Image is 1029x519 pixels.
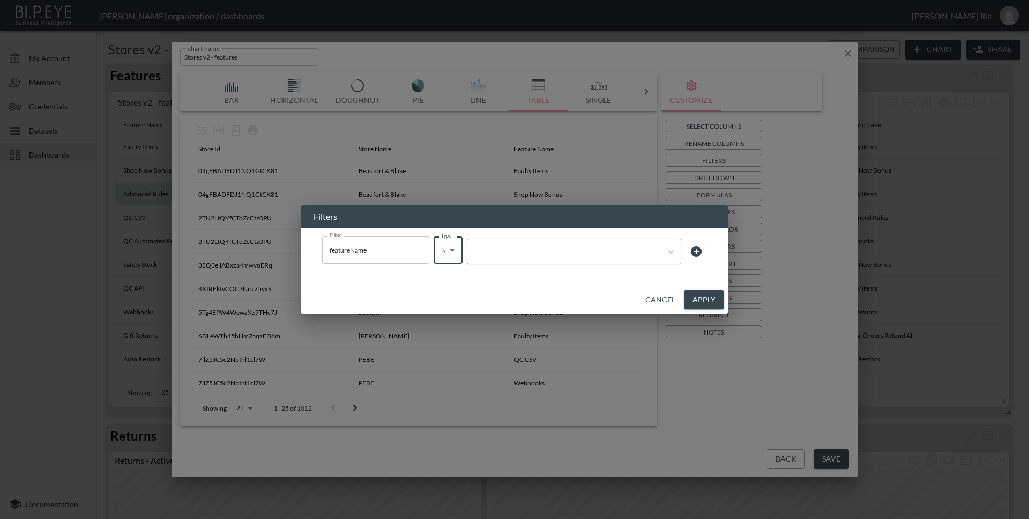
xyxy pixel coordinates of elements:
[441,247,445,255] span: is
[441,232,452,239] label: Type
[301,205,728,228] h2: Filters
[327,241,408,258] input: Filter
[641,290,680,310] button: Cancel
[330,232,341,239] label: Filter
[684,290,724,310] button: Apply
